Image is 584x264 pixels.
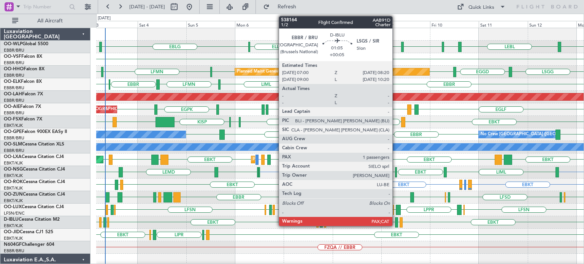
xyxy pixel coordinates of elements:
[4,210,25,216] a: LFSN/ENC
[4,155,22,159] span: OO-LXA
[4,42,48,46] a: OO-WLPGlobal 5500
[4,92,43,96] a: OO-LAHFalcon 7X
[8,15,83,27] button: All Aircraft
[271,4,303,9] span: Refresh
[4,117,21,122] span: OO-FSX
[186,21,235,28] div: Sun 5
[4,67,44,71] a: OO-HHOFalcon 8X
[4,67,24,71] span: OO-HHO
[4,192,65,197] a: OO-ZUNCessna Citation CJ4
[237,66,300,77] div: Planned Maint Geneva (Cointrin)
[4,123,23,128] a: EBKT/KJK
[23,1,67,13] input: Trip Number
[4,192,23,197] span: OO-ZUN
[381,21,430,28] div: Thu 9
[4,180,23,184] span: OO-ROK
[284,21,332,28] div: Tue 7
[4,223,23,229] a: EBKT/KJK
[4,54,42,59] a: OO-VSFFalcon 8X
[253,154,342,165] div: Planned Maint Kortrijk-[GEOGRAPHIC_DATA]
[4,167,65,172] a: OO-NSGCessna Citation CJ4
[4,85,24,91] a: EBBR/BRU
[4,230,53,234] a: OO-JIDCessna CJ1 525
[4,104,41,109] a: OO-AIEFalcon 7X
[4,242,22,247] span: N604GF
[4,217,60,222] a: D-IBLUCessna Citation M2
[4,110,24,116] a: EBBR/BRU
[4,47,24,53] a: EBBR/BRU
[138,21,186,28] div: Sat 4
[4,142,22,147] span: OO-SLM
[4,160,23,166] a: EBKT/KJK
[4,79,21,84] span: OO-ELK
[4,130,22,134] span: OO-GPE
[4,205,64,209] a: OO-LUXCessna Citation CJ4
[4,60,24,66] a: EBBR/BRU
[4,185,23,191] a: EBKT/KJK
[4,73,24,78] a: EBBR/BRU
[430,21,479,28] div: Fri 10
[89,21,137,28] div: Fri 3
[4,130,67,134] a: OO-GPEFalcon 900EX EASy II
[333,21,381,28] div: Wed 8
[4,92,22,96] span: OO-LAH
[235,21,284,28] div: Mon 6
[4,98,24,103] a: EBBR/BRU
[4,42,22,46] span: OO-WLP
[4,142,64,147] a: OO-SLMCessna Citation XLS
[4,54,21,59] span: OO-VSF
[4,155,64,159] a: OO-LXACessna Citation CJ4
[4,236,23,241] a: EBKT/KJK
[98,15,111,22] div: [DATE]
[528,21,576,28] div: Sun 12
[4,117,42,122] a: OO-FSXFalcon 7X
[4,230,20,234] span: OO-JID
[4,242,54,247] a: N604GFChallenger 604
[4,248,24,254] a: EBBR/BRU
[4,198,23,204] a: EBKT/KJK
[4,79,42,84] a: OO-ELKFalcon 8X
[4,148,24,153] a: EBBR/BRU
[468,4,494,11] div: Quick Links
[4,104,20,109] span: OO-AIE
[4,135,24,141] a: EBBR/BRU
[4,205,22,209] span: OO-LUX
[4,217,19,222] span: D-IBLU
[20,18,80,24] span: All Aircraft
[4,167,23,172] span: OO-NSG
[479,21,527,28] div: Sat 11
[129,3,165,10] span: [DATE] - [DATE]
[260,1,305,13] button: Refresh
[4,173,23,179] a: EBKT/KJK
[453,1,509,13] button: Quick Links
[4,180,65,184] a: OO-ROKCessna Citation CJ4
